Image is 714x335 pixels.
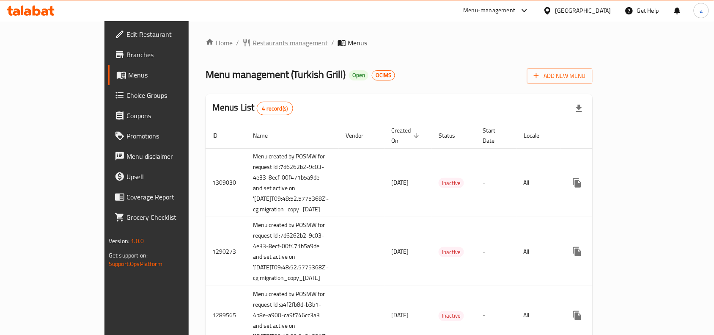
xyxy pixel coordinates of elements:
[108,24,224,44] a: Edit Restaurant
[126,50,217,60] span: Branches
[108,105,224,126] a: Coupons
[206,217,246,286] td: 1290273
[555,6,611,15] div: [GEOGRAPHIC_DATA]
[126,192,217,202] span: Coverage Report
[109,258,162,269] a: Support.OpsPlatform
[128,70,217,80] span: Menus
[348,38,367,48] span: Menus
[391,246,409,257] span: [DATE]
[212,101,293,115] h2: Menus List
[246,217,339,286] td: Menu created by POSMW for request Id :7d6262b2-9c03-4e33-8ecf-00f471b5a9de and set active on '[DA...
[236,38,239,48] li: /
[131,235,144,246] span: 1.0.0
[439,247,464,257] span: Inactive
[108,44,224,65] a: Branches
[439,178,464,188] span: Inactive
[524,130,550,141] span: Locale
[391,125,422,146] span: Created On
[372,72,395,79] span: OCIMS
[588,305,608,326] button: Change Status
[257,105,293,113] span: 4 record(s)
[108,187,224,207] a: Coverage Report
[108,166,224,187] a: Upsell
[212,130,228,141] span: ID
[206,38,593,48] nav: breadcrumb
[108,126,224,146] a: Promotions
[567,241,588,262] button: more
[108,85,224,105] a: Choice Groups
[534,71,586,81] span: Add New Menu
[126,151,217,161] span: Menu disclaimer
[126,90,217,100] span: Choice Groups
[476,148,517,217] td: -
[206,148,246,217] td: 1309030
[464,6,516,16] div: Menu-management
[108,146,224,166] a: Menu disclaimer
[126,111,217,121] span: Coupons
[126,212,217,222] span: Grocery Checklist
[126,172,217,182] span: Upsell
[109,250,148,261] span: Get support on:
[567,305,588,326] button: more
[517,217,560,286] td: All
[439,311,464,321] span: Inactive
[242,38,328,48] a: Restaurants management
[527,68,593,84] button: Add New Menu
[349,72,368,79] span: Open
[476,217,517,286] td: -
[439,130,466,141] span: Status
[206,65,346,84] span: Menu management ( Turkish Grill )
[331,38,334,48] li: /
[700,6,703,15] span: a
[560,123,655,149] th: Actions
[126,29,217,39] span: Edit Restaurant
[483,125,507,146] span: Start Date
[108,207,224,227] a: Grocery Checklist
[253,130,279,141] span: Name
[391,177,409,188] span: [DATE]
[569,98,589,119] div: Export file
[567,173,588,193] button: more
[349,70,368,80] div: Open
[109,235,129,246] span: Version:
[253,38,328,48] span: Restaurants management
[126,131,217,141] span: Promotions
[108,65,224,85] a: Menus
[257,102,294,115] div: Total records count
[517,148,560,217] td: All
[588,241,608,262] button: Change Status
[346,130,374,141] span: Vendor
[439,311,464,321] div: Inactive
[391,310,409,321] span: [DATE]
[588,173,608,193] button: Change Status
[246,148,339,217] td: Menu created by POSMW for request Id :7d6262b2-9c03-4e33-8ecf-00f471b5a9de and set active on '[DA...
